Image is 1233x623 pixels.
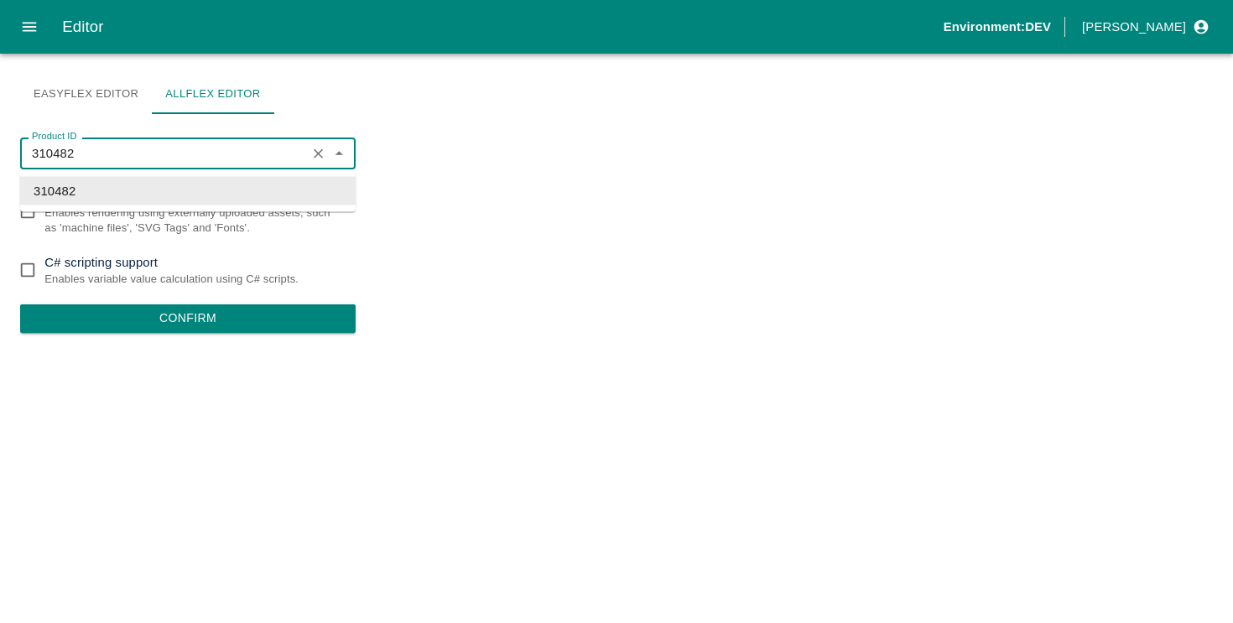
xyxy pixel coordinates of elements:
[152,74,273,114] a: Allflex Editor
[20,74,152,114] a: Easyflex Editor
[1075,13,1213,41] button: profile
[307,143,330,165] button: Clear
[10,8,49,46] button: open drawer
[1082,18,1186,36] p: [PERSON_NAME]
[44,272,299,288] p: Enables variable value calculation using C# scripts.
[944,18,1051,36] p: Environment: DEV
[44,253,299,272] p: C# scripting support
[32,130,77,143] label: Product ID
[62,14,944,39] div: Editor
[20,304,356,333] button: Confirm
[328,143,350,164] button: Close
[44,205,342,236] p: Enables rendering using externally uploaded assets, such as 'machine files', 'SVG Tags' and 'Fonts'.
[20,177,356,205] li: 310482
